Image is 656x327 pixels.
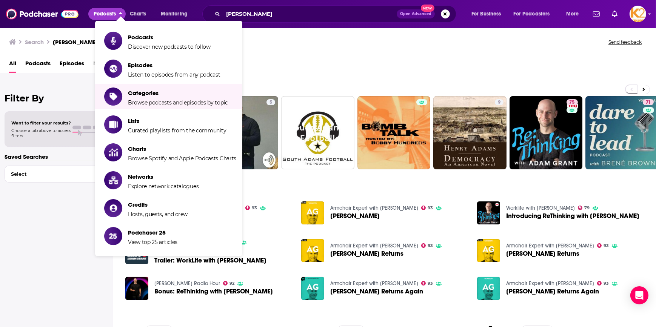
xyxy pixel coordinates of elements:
span: Explore network catalogues [128,183,199,190]
span: 93 [604,282,609,285]
span: Charts [130,9,146,19]
a: Podcasts [25,57,51,73]
span: View top 25 articles [128,239,177,246]
span: Credits [128,201,188,208]
span: Choose a tab above to access filters. [11,128,71,138]
span: [PERSON_NAME] Returns Again [506,288,599,295]
a: Armchair Expert with Dax Shepard [330,205,418,211]
p: Saved Searches [5,153,108,160]
span: Discover new podcasts to follow [128,43,211,50]
span: Monitoring [161,9,188,19]
span: [PERSON_NAME] [330,213,380,219]
span: Episodes [128,61,220,69]
span: Curated playlists from the community [128,127,226,134]
a: 9 [433,96,507,169]
span: Categories [128,89,228,97]
a: 93 [597,281,609,286]
span: New [421,5,434,12]
img: Podchaser - Follow, Share and Rate Podcasts [6,7,79,21]
span: [PERSON_NAME] Returns Again [330,288,423,295]
a: Armchair Expert with Dax Shepard [506,243,594,249]
span: 71 [646,99,651,106]
span: Want to filter your results? [11,120,71,126]
span: 93 [428,244,433,247]
a: Armchair Expert with Dax Shepard [330,280,418,287]
img: Introducing ReThinking with Adam Grant [477,201,500,224]
span: 79 [584,206,590,210]
img: Adam Grant Returns [301,239,324,262]
span: 93 [604,244,609,247]
button: Open AdvancedNew [397,9,435,18]
div: Open Intercom Messenger [630,286,648,304]
a: 79 [578,206,590,210]
h3: Search [25,38,44,46]
span: Logged in as K2Krupp [630,6,646,22]
span: For Podcasters [514,9,550,19]
button: open menu [156,8,197,20]
a: Adam Grant Returns Again [330,288,423,295]
button: Send feedback [606,39,644,45]
span: Podcasts [128,34,211,41]
button: close menu [88,8,126,20]
a: Worklife with Adam Grant [506,205,575,211]
a: 71 [643,99,654,105]
a: Adam Grant Returns Again [301,277,324,300]
a: Show notifications dropdown [590,8,603,20]
a: Introducing ReThinking with Adam Grant [506,213,639,219]
a: Charts [125,8,151,20]
span: 92 [229,282,234,285]
button: open menu [561,8,588,20]
button: open menu [466,8,511,20]
a: 93 [421,243,433,248]
span: 5 [269,99,272,106]
a: 92 [223,281,235,286]
button: open menu [509,8,561,20]
a: All [9,57,16,73]
span: Podchaser 25 [128,229,177,236]
span: 93 [428,206,433,210]
span: Podcasts [94,9,116,19]
a: Adam Grant Returns [506,250,579,257]
img: Bonus: ReThinking with Adam Grant [125,277,148,300]
span: Browse podcasts and episodes by topic [128,99,228,106]
span: Networks [93,57,119,73]
span: Bonus: ReThinking with [PERSON_NAME] [154,288,273,295]
a: TED Radio Hour [154,280,220,287]
a: Adam Grant Returns Again [506,288,599,295]
a: Show notifications dropdown [609,8,621,20]
a: 9 [495,99,504,105]
img: Adam Grant Returns [477,239,500,262]
a: 5 [266,99,275,105]
span: Hosts, guests, and crew [128,211,188,218]
a: 93 [421,281,433,286]
a: 75 [567,99,578,105]
div: Search podcasts, credits, & more... [209,5,464,23]
span: [PERSON_NAME] Returns [330,250,403,257]
a: Episodes [60,57,84,73]
button: Show profile menu [630,6,646,22]
span: Select [5,172,92,177]
a: Bonus: ReThinking with Adam Grant [154,288,273,295]
a: 75 [510,96,583,169]
span: Introducing ReThinking with [PERSON_NAME] [506,213,639,219]
a: Adam Grant [301,201,324,224]
span: 75 [570,99,575,106]
span: Listen to episodes from any podcast [128,71,220,78]
a: 93 [421,206,433,210]
img: Adam Grant Returns Again [477,277,500,300]
button: Select [5,166,108,183]
h2: Filter By [5,93,108,104]
span: 93 [428,282,433,285]
span: Charts [128,145,236,152]
a: Adam Grant [330,213,380,219]
span: Networks [128,173,199,180]
h3: [PERSON_NAME] [53,38,98,46]
span: Open Advanced [400,12,431,16]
